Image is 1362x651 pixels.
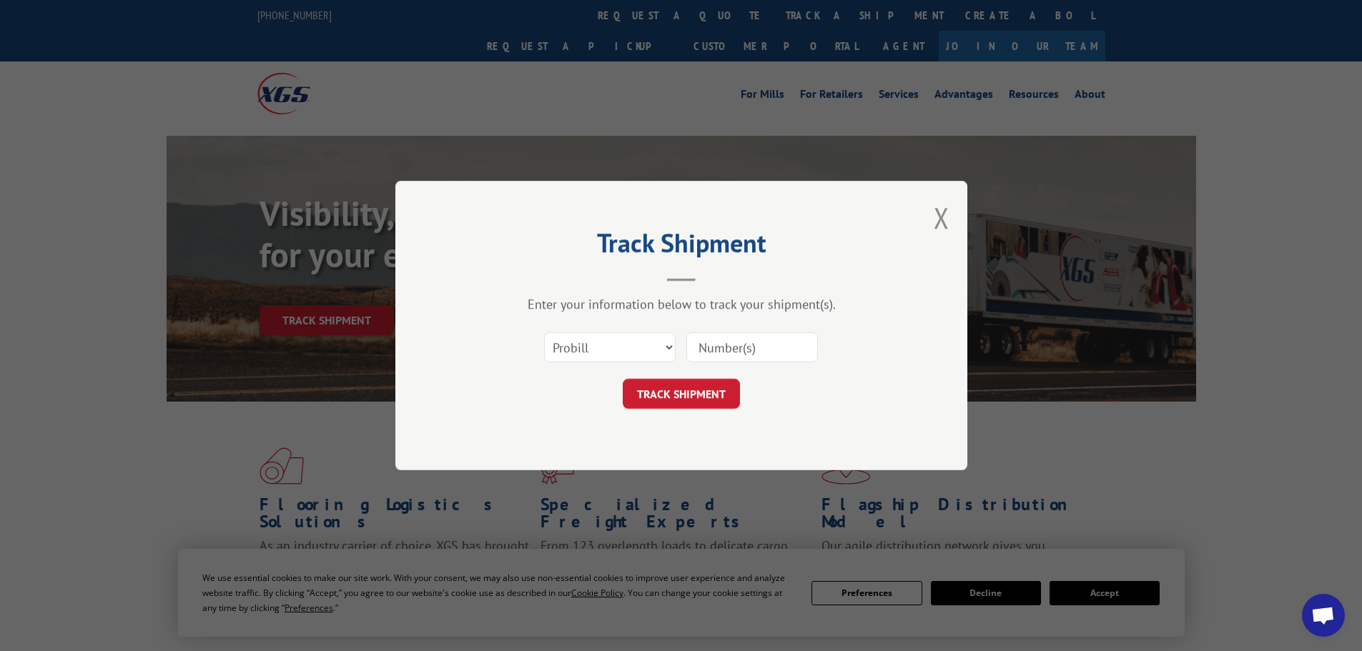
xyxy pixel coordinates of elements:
button: TRACK SHIPMENT [623,379,740,409]
h2: Track Shipment [467,233,896,260]
div: Open chat [1302,594,1345,637]
button: Close modal [934,199,949,237]
div: Enter your information below to track your shipment(s). [467,296,896,312]
input: Number(s) [686,332,818,362]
